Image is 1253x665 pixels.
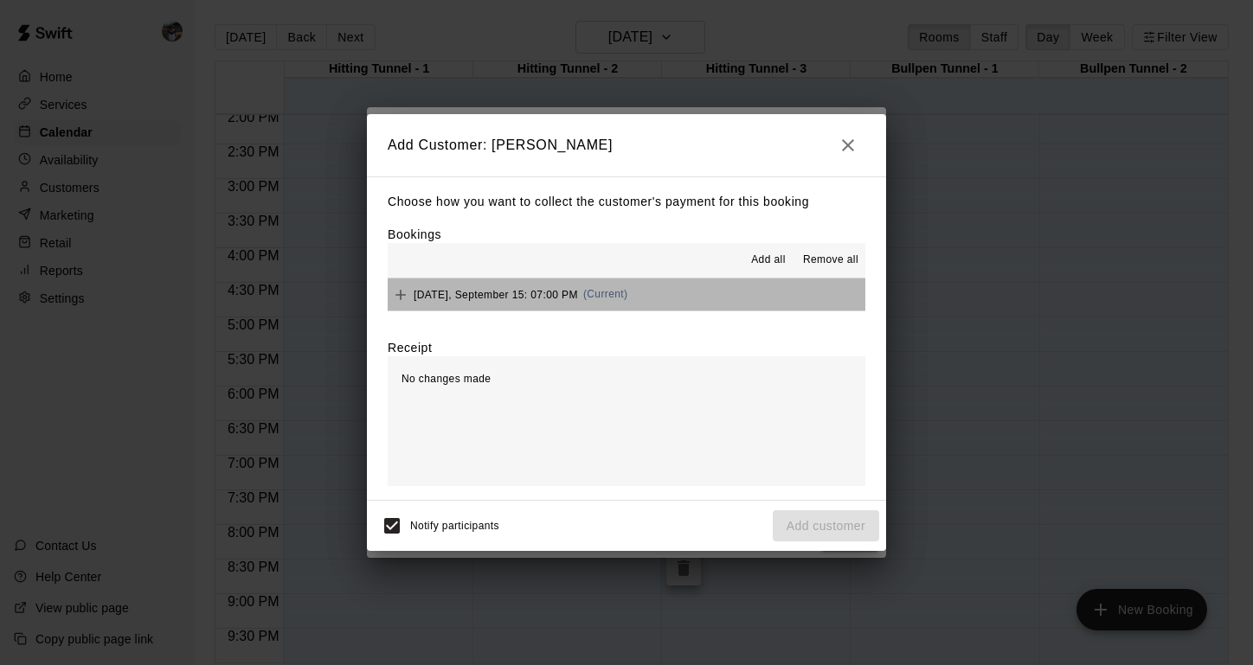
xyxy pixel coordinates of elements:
[583,288,628,300] span: (Current)
[803,252,858,269] span: Remove all
[796,246,865,274] button: Remove all
[410,520,499,532] span: Notify participants
[402,373,491,385] span: No changes made
[388,339,432,356] label: Receipt
[741,246,796,274] button: Add all
[388,191,865,213] p: Choose how you want to collect the customer's payment for this booking
[388,227,441,241] label: Bookings
[388,278,865,310] button: Add[DATE], September 15: 07:00 PM(Current)
[751,252,786,269] span: Add all
[414,288,578,300] span: [DATE], September 15: 07:00 PM
[388,287,414,300] span: Add
[367,114,886,176] h2: Add Customer: [PERSON_NAME]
